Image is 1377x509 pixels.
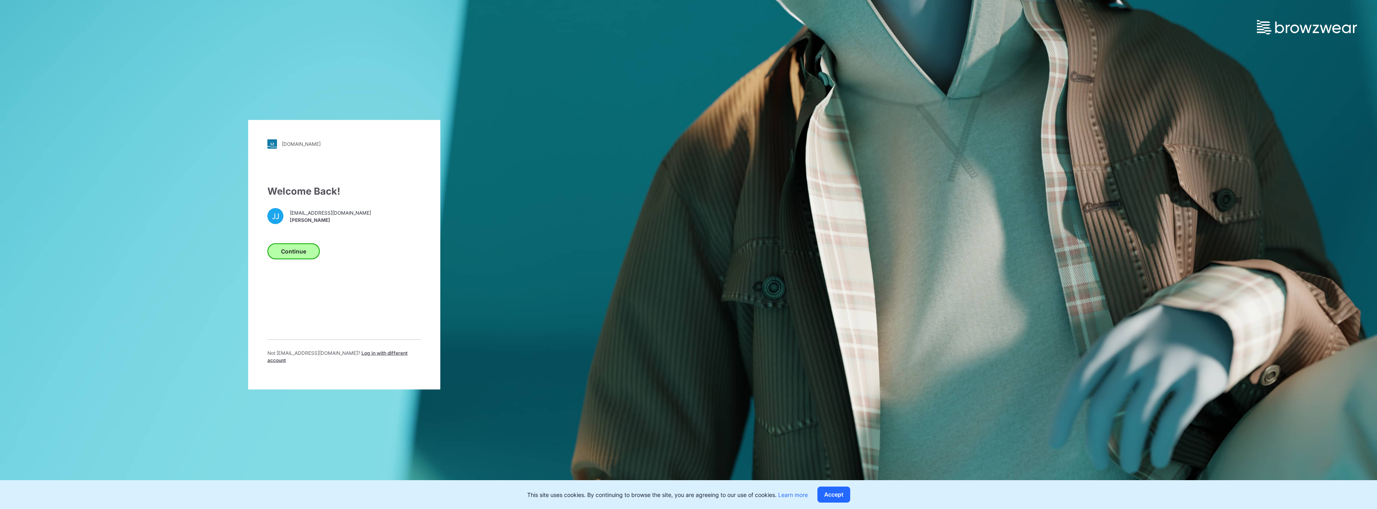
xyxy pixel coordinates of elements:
[267,243,320,259] button: Continue
[290,217,371,224] span: [PERSON_NAME]
[267,349,421,364] p: Not [EMAIL_ADDRESS][DOMAIN_NAME] ?
[267,139,421,149] a: [DOMAIN_NAME]
[778,491,808,498] a: Learn more
[267,208,283,224] div: JJ
[267,139,277,149] img: stylezone-logo.562084cfcfab977791bfbf7441f1a819.svg
[267,184,421,198] div: Welcome Back!
[1257,20,1357,34] img: browzwear-logo.e42bd6dac1945053ebaf764b6aa21510.svg
[282,141,321,147] div: [DOMAIN_NAME]
[290,209,371,217] span: [EMAIL_ADDRESS][DOMAIN_NAME]
[817,487,850,503] button: Accept
[527,491,808,499] p: This site uses cookies. By continuing to browse the site, you are agreeing to our use of cookies.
